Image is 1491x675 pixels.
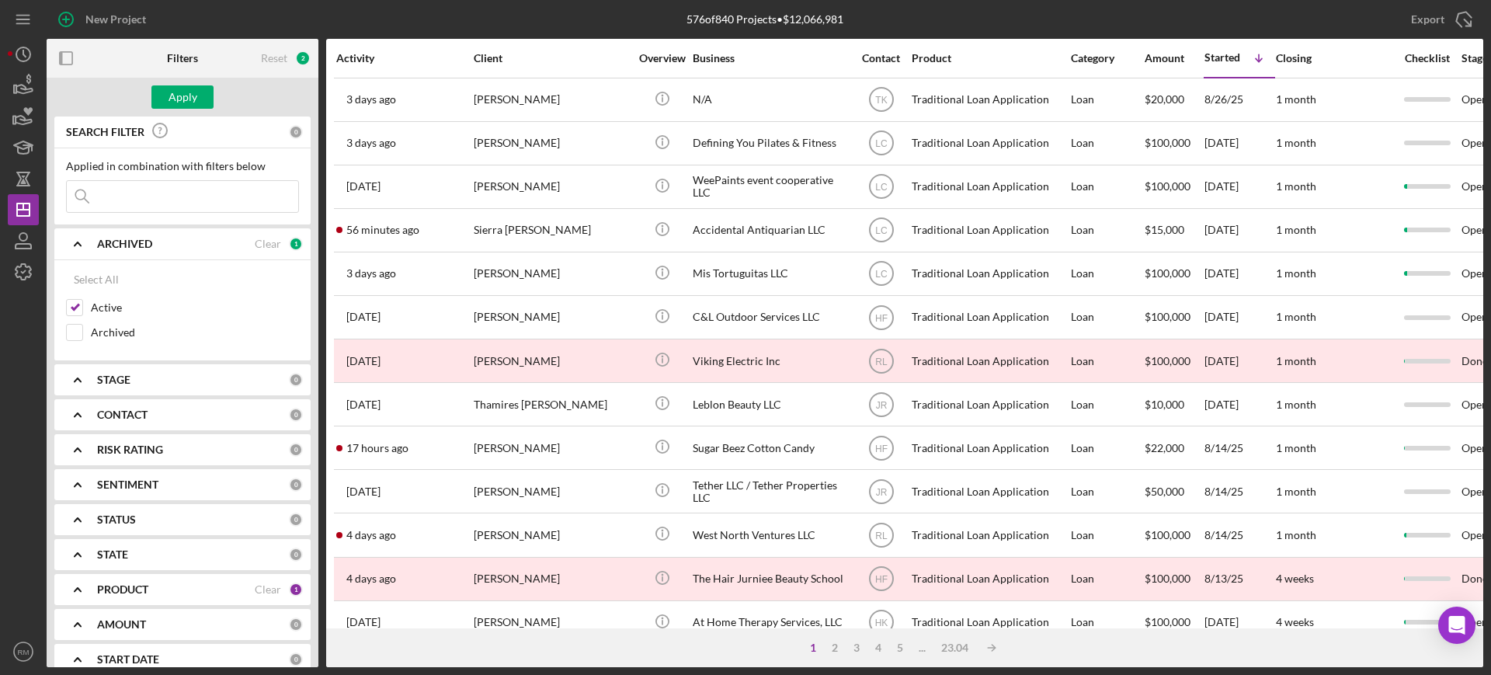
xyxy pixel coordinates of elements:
[91,325,299,340] label: Archived
[911,642,933,654] div: ...
[875,95,887,106] text: TK
[1276,441,1316,454] time: 1 month
[97,548,128,561] b: STATE
[875,574,888,585] text: HF
[474,166,629,207] div: [PERSON_NAME]
[346,311,381,323] time: 2025-08-18 15:33
[1276,92,1316,106] time: 1 month
[346,529,396,541] time: 2025-08-25 16:16
[852,52,910,64] div: Contact
[1276,136,1316,149] time: 1 month
[91,300,299,315] label: Active
[346,267,396,280] time: 2025-08-26 15:30
[346,572,396,585] time: 2025-08-25 14:58
[912,297,1067,338] div: Traditional Loan Application
[1071,427,1143,468] div: Loan
[1071,514,1143,555] div: Loan
[97,583,148,596] b: PRODUCT
[1145,427,1203,468] div: $22,000
[1276,266,1316,280] time: 1 month
[169,85,197,109] div: Apply
[474,210,629,251] div: Sierra [PERSON_NAME]
[151,85,214,109] button: Apply
[824,642,846,654] div: 2
[912,514,1067,555] div: Traditional Loan Application
[693,602,848,643] div: At Home Therapy Services, LLC
[289,513,303,527] div: 0
[912,52,1067,64] div: Product
[346,398,381,411] time: 2025-08-15 21:09
[346,442,408,454] time: 2025-08-28 22:12
[97,409,148,421] b: CONTACT
[1145,471,1203,512] div: $50,000
[1145,514,1203,555] div: $100,000
[1145,52,1203,64] div: Amount
[1276,52,1392,64] div: Closing
[875,269,888,280] text: LC
[1276,572,1314,585] time: 4 weeks
[1071,210,1143,251] div: Loan
[912,123,1067,164] div: Traditional Loan Application
[1071,471,1143,512] div: Loan
[1071,253,1143,294] div: Loan
[346,137,396,149] time: 2025-08-26 14:57
[1145,79,1203,120] div: $20,000
[1145,558,1203,600] div: $100,000
[1276,354,1316,367] time: 1 month
[875,138,888,149] text: LC
[875,356,888,367] text: RL
[1204,471,1274,512] div: 8/14/25
[875,399,887,410] text: JR
[1071,123,1143,164] div: Loan
[889,642,911,654] div: 5
[97,653,159,666] b: START DATE
[1204,602,1274,643] div: [DATE]
[693,514,848,555] div: West North Ventures LLC
[1204,79,1274,120] div: 8/26/25
[474,123,629,164] div: [PERSON_NAME]
[1276,528,1316,541] time: 1 month
[912,340,1067,381] div: Traditional Loan Application
[1145,384,1203,425] div: $10,000
[66,264,127,295] button: Select All
[1071,602,1143,643] div: Loan
[875,225,888,236] text: LC
[289,443,303,457] div: 0
[1204,340,1274,381] div: [DATE]
[289,373,303,387] div: 0
[1204,253,1274,294] div: [DATE]
[1204,427,1274,468] div: 8/14/25
[1145,166,1203,207] div: $100,000
[912,471,1067,512] div: Traditional Loan Application
[1276,615,1314,628] time: 4 weeks
[474,427,629,468] div: [PERSON_NAME]
[912,210,1067,251] div: Traditional Loan Application
[255,583,281,596] div: Clear
[261,52,287,64] div: Reset
[1276,179,1316,193] time: 1 month
[1204,123,1274,164] div: [DATE]
[474,340,629,381] div: [PERSON_NAME]
[1071,340,1143,381] div: Loan
[295,50,311,66] div: 2
[474,297,629,338] div: [PERSON_NAME]
[693,123,848,164] div: Defining You Pilates & Fitness
[933,642,976,654] div: 23.04
[474,558,629,600] div: [PERSON_NAME]
[289,478,303,492] div: 0
[1145,297,1203,338] div: $100,000
[1204,51,1240,64] div: Started
[255,238,281,250] div: Clear
[346,616,381,628] time: 2025-08-13 18:20
[289,652,303,666] div: 0
[912,602,1067,643] div: Traditional Loan Application
[912,79,1067,120] div: Traditional Loan Application
[85,4,146,35] div: New Project
[693,558,848,600] div: The Hair Jurniee Beauty School
[336,52,472,64] div: Activity
[802,642,824,654] div: 1
[1411,4,1444,35] div: Export
[1204,384,1274,425] div: [DATE]
[18,648,30,656] text: RM
[346,355,381,367] time: 2025-08-18 19:26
